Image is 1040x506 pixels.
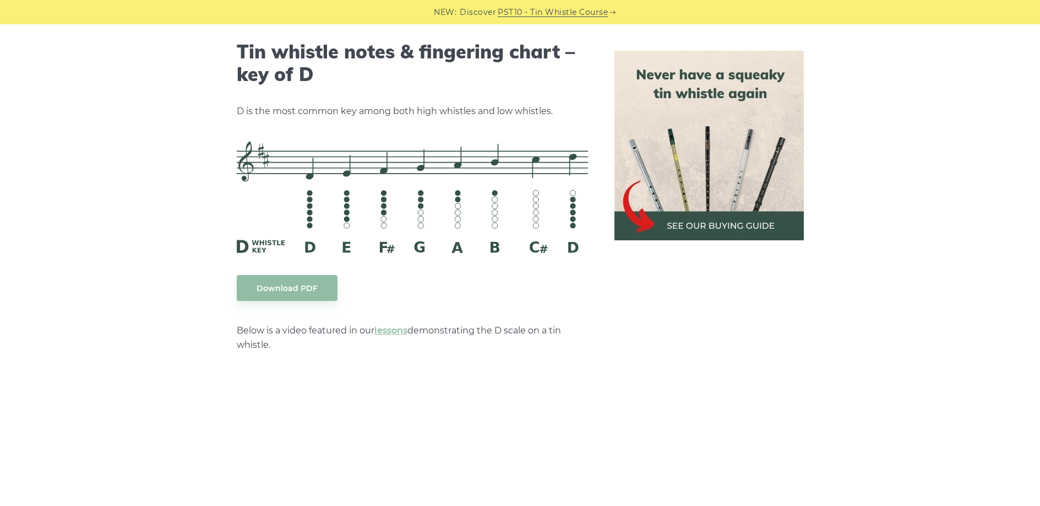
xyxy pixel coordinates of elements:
[237,141,588,252] img: D Whistle Fingering Chart And Notes
[237,275,337,301] a: Download PDF
[498,6,608,19] a: PST10 - Tin Whistle Course
[237,41,588,86] h2: Tin whistle notes & fingering chart – key of D
[237,324,588,352] p: Below is a video featured in our demonstrating the D scale on a tin whistle.
[460,6,496,19] span: Discover
[614,51,804,240] img: tin whistle buying guide
[434,6,456,19] span: NEW:
[237,104,588,119] p: D is the most common key among both high whistles and low whistles.
[374,325,407,336] a: lessons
